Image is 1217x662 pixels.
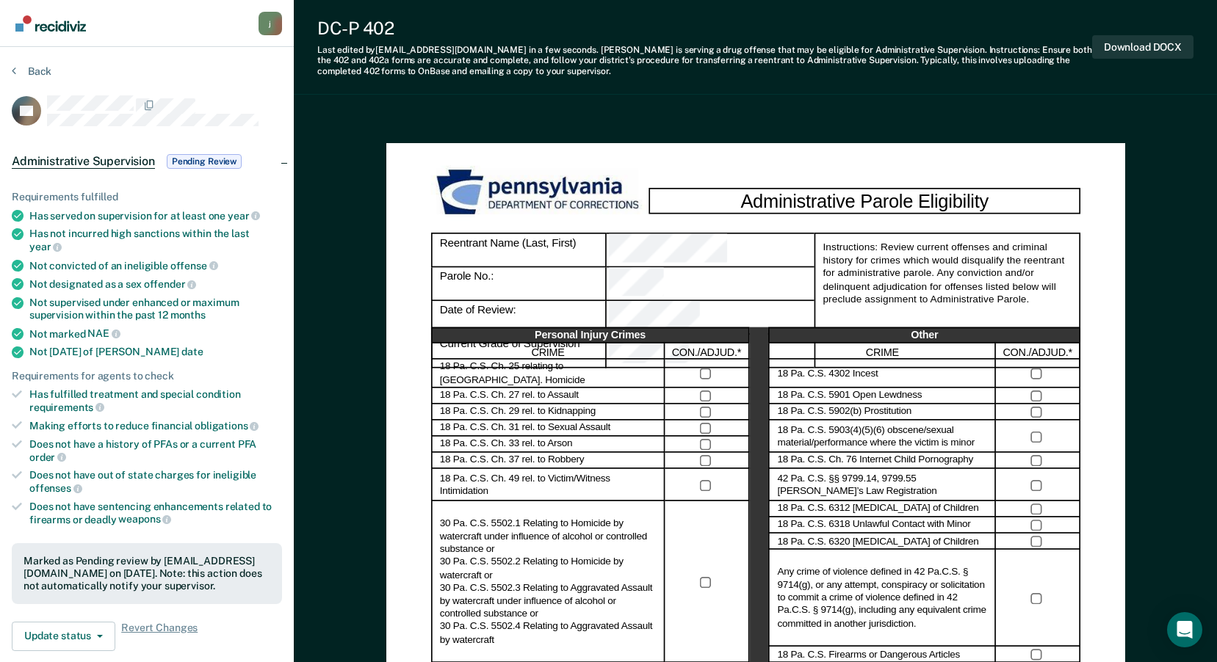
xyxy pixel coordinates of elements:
[12,191,282,203] div: Requirements fulfilled
[12,622,115,651] button: Update status
[29,469,282,494] div: Does not have out of state charges for ineligible
[440,472,657,498] label: 18 Pa. C.S. Ch. 49 rel. to Victim/Witness Intimidation
[170,309,206,321] span: months
[29,388,282,413] div: Has fulfilled treatment and special condition
[29,209,282,222] div: Has served on supervision for at least one
[12,65,51,78] button: Back
[195,420,259,432] span: obligations
[440,517,657,647] label: 30 Pa. C.S. 5502.1 Relating to Homicide by watercraft under influence of alcohol or controlled su...
[29,501,282,525] div: Does not have sentencing enhancements related to firearms or deadly
[768,343,995,360] div: CRIME
[29,241,62,252] span: year
[259,12,282,35] button: Profile dropdown button
[29,401,104,413] span: requirements
[431,327,749,343] div: Personal Injury Crimes
[317,18,1092,39] div: DC-P 402
[228,210,260,222] span: year
[29,438,282,463] div: Does not have a history of PFAs or a current PFA order
[777,406,911,419] label: 18 Pa. C.S. 5902(b) Prostitution
[814,233,1080,368] div: Instructions: Review current offenses and criminal history for crimes which would disqualify the ...
[777,423,987,449] label: 18 Pa. C.S. 5903(4)(5)(6) obscene/sexual material/performance where the victim is minor
[996,343,1080,360] div: CON./ADJUD.*
[29,419,282,432] div: Making efforts to reduce financial
[29,277,282,291] div: Not designated as a sex
[440,361,657,387] label: 18 Pa. C.S. Ch. 25 relating to [GEOGRAPHIC_DATA]. Homicide
[12,154,155,169] span: Administrative Supervision
[29,228,282,252] div: Has not incurred high sanctions within the last
[777,566,987,630] label: Any crime of violence defined in 42 Pa.C.S. § 9714(g), or any attempt, conspiracy or solicitation...
[665,343,749,360] div: CON./ADJUD.*
[529,45,596,55] span: in a few seconds
[181,346,203,357] span: date
[431,343,665,360] div: CRIME
[1167,612,1202,647] div: Open Intercom Messenger
[29,327,282,341] div: Not marked
[24,555,270,592] div: Marked as Pending review by [EMAIL_ADDRESS][DOMAIN_NAME] on [DATE]. Note: this action does not au...
[170,260,218,272] span: offense
[1092,35,1193,59] button: Download DOCX
[777,535,978,548] label: 18 Pa. C.S. 6320 [MEDICAL_DATA] of Children
[440,406,596,419] label: 18 Pa. C.S. Ch. 29 rel. to Kidnapping
[259,12,282,35] div: j
[777,368,878,381] label: 18 Pa. C.S. 4302 Incest
[777,390,922,403] label: 18 Pa. C.S. 5901 Open Lewdness
[606,268,814,302] div: Parole No.:
[649,188,1080,214] div: Administrative Parole Eligibility
[167,154,242,169] span: Pending Review
[606,302,814,335] div: Date of Review:
[431,302,607,335] div: Date of Review:
[87,327,120,339] span: NAE
[777,648,959,661] label: 18 Pa. C.S. Firearms or Dangerous Articles
[431,233,607,268] div: Reentrant Name (Last, First)
[440,438,572,451] label: 18 Pa. C.S. Ch. 33 rel. to Arson
[15,15,86,32] img: Recidiviz
[777,472,987,498] label: 42 Pa. C.S. §§ 9799.14, 9799.55 [PERSON_NAME]’s Law Registration
[777,519,970,532] label: 18 Pa. C.S. 6318 Unlawful Contact with Minor
[29,297,282,321] div: Not supervised under enhanced or maximum supervision within the past 12
[12,370,282,382] div: Requirements for agents to check
[777,503,978,516] label: 18 Pa. C.S. 6312 [MEDICAL_DATA] of Children
[606,233,814,268] div: Reentrant Name (Last, First)
[29,482,82,494] span: offenses
[768,327,1080,343] div: Other
[29,346,282,358] div: Not [DATE] of [PERSON_NAME]
[121,622,198,651] span: Revert Changes
[431,165,649,220] img: PDOC Logo
[317,45,1092,76] div: Last edited by [EMAIL_ADDRESS][DOMAIN_NAME] . [PERSON_NAME] is serving a drug offense that may be...
[440,390,579,403] label: 18 Pa. C.S. Ch. 27 rel. to Assault
[440,422,610,435] label: 18 Pa. C.S. Ch. 31 rel. to Sexual Assault
[144,278,197,290] span: offender
[431,268,607,302] div: Parole No.:
[440,454,584,468] label: 18 Pa. C.S. Ch. 37 rel. to Robbery
[777,454,972,468] label: 18 Pa. C.S. Ch. 76 Internet Child Pornography
[29,259,282,272] div: Not convicted of an ineligible
[118,513,171,525] span: weapons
